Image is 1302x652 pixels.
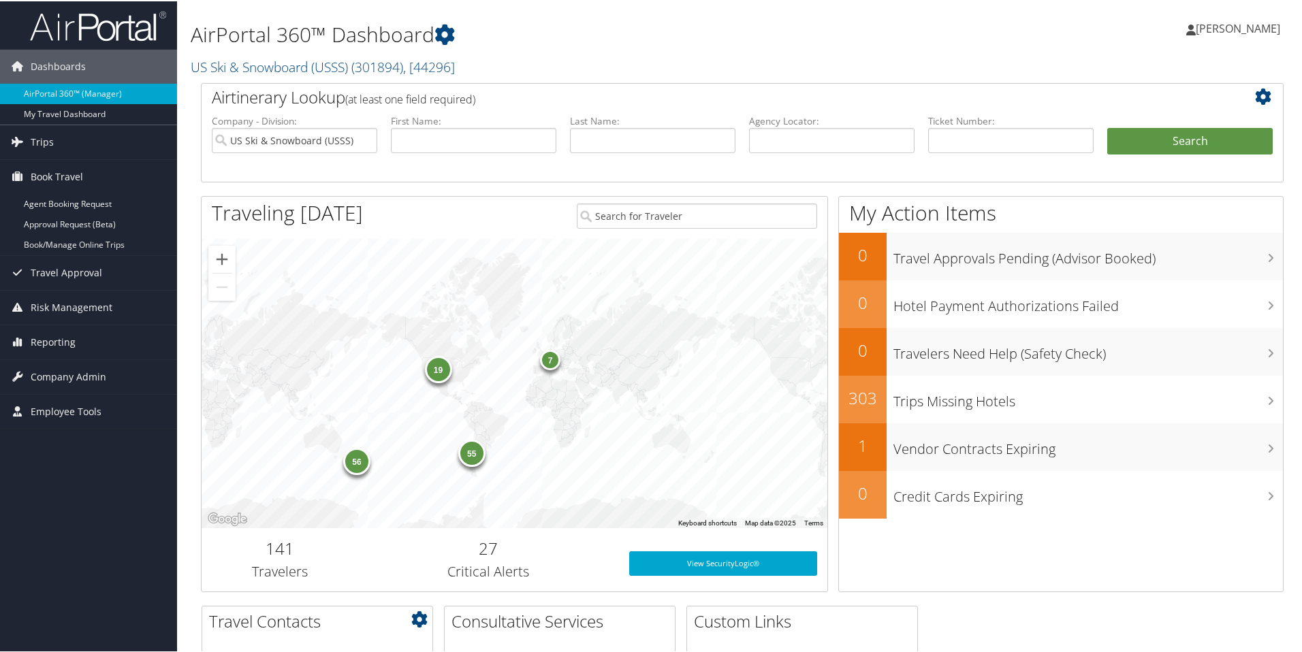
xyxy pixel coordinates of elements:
a: 0Travel Approvals Pending (Advisor Booked) [839,231,1283,279]
h2: 0 [839,338,887,361]
input: Search for Traveler [577,202,817,227]
h1: My Action Items [839,197,1283,226]
a: 0Hotel Payment Authorizations Failed [839,279,1283,327]
h2: Custom Links [694,608,917,632]
img: airportal-logo.png [30,9,166,41]
h1: AirPortal 360™ Dashboard [191,19,926,48]
img: Google [205,509,250,527]
div: 7 [540,348,560,369]
h2: 0 [839,290,887,313]
h2: 0 [839,480,887,504]
label: Company - Division: [212,113,377,127]
h2: 0 [839,242,887,265]
button: Zoom in [208,244,236,272]
label: Last Name: [570,113,735,127]
h2: Consultative Services [451,608,675,632]
label: Ticket Number: [928,113,1094,127]
div: 19 [424,355,451,382]
a: 0Travelers Need Help (Safety Check) [839,327,1283,374]
h3: Credit Cards Expiring [893,479,1283,505]
h2: 27 [368,536,609,559]
label: First Name: [391,113,556,127]
h3: Travelers [212,561,348,580]
h2: Airtinerary Lookup [212,84,1183,108]
span: ( 301894 ) [351,56,403,75]
h2: 1 [839,433,887,456]
h3: Trips Missing Hotels [893,384,1283,410]
span: Trips [31,124,54,158]
span: Reporting [31,324,76,358]
span: Employee Tools [31,393,101,427]
div: 56 [343,446,370,474]
span: Company Admin [31,359,106,393]
span: Risk Management [31,289,112,323]
span: Travel Approval [31,255,102,289]
a: 1Vendor Contracts Expiring [839,422,1283,470]
h2: Travel Contacts [209,608,432,632]
a: US Ski & Snowboard (USSS) [191,56,455,75]
h3: Travel Approvals Pending (Advisor Booked) [893,241,1283,267]
h2: 141 [212,536,348,559]
span: [PERSON_NAME] [1196,20,1280,35]
a: View SecurityLogic® [629,550,817,574]
button: Zoom out [208,272,236,299]
h1: Traveling [DATE] [212,197,363,226]
a: Terms (opens in new tab) [804,518,823,525]
span: Map data ©2025 [745,518,796,525]
span: , [ 44296 ] [403,56,455,75]
a: [PERSON_NAME] [1186,7,1294,48]
a: 0Credit Cards Expiring [839,470,1283,517]
h3: Critical Alerts [368,561,609,580]
h2: 303 [839,385,887,408]
h3: Vendor Contracts Expiring [893,431,1283,457]
a: Open this area in Google Maps (opens a new window) [205,509,250,527]
a: 303Trips Missing Hotels [839,374,1283,422]
button: Keyboard shortcuts [678,517,737,527]
h3: Hotel Payment Authorizations Failed [893,289,1283,314]
span: Dashboards [31,48,86,82]
div: 55 [458,438,485,466]
label: Agency Locator: [749,113,915,127]
h3: Travelers Need Help (Safety Check) [893,336,1283,362]
button: Search [1107,127,1273,154]
span: Book Travel [31,159,83,193]
span: (at least one field required) [345,91,475,105]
